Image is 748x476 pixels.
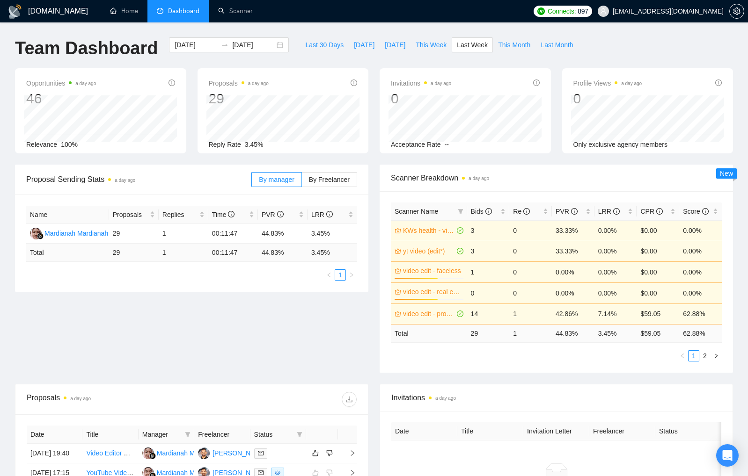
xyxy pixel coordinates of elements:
th: Freelancer [194,426,250,444]
span: Scanner Name [395,208,438,215]
span: crown [395,310,401,317]
img: MM [142,447,154,459]
span: info-circle [715,79,722,86]
time: a day ago [115,178,135,183]
input: Start date [175,40,217,50]
td: 0.00% [594,241,637,261]
td: 0.00% [679,261,722,282]
span: check-circle [457,227,463,234]
a: MMMardianah Mardianah [30,229,108,237]
td: 0 [509,282,552,303]
th: Proposals [109,206,159,224]
span: This Week [416,40,447,50]
a: 1 [689,351,699,361]
span: info-circle [523,208,530,215]
span: dislike [326,449,333,457]
a: AT[PERSON_NAME] [198,469,266,476]
li: 2 [699,350,711,361]
span: right [349,272,354,278]
span: PVR [556,208,578,215]
span: check-circle [457,248,463,254]
span: Proposals [113,209,148,220]
td: 42.86% [552,303,594,324]
div: 0 [391,90,451,108]
span: like [312,449,319,457]
span: New [720,170,733,177]
span: info-circle [485,208,492,215]
td: 3 [467,241,510,261]
button: Last Month [535,37,578,52]
div: Mardianah Mardianah [44,228,108,238]
li: Previous Page [323,269,335,281]
button: [DATE] [349,37,380,52]
div: Mardianah Mardianah [157,448,220,458]
span: user [600,8,607,14]
a: setting [729,7,744,15]
td: 00:11:47 [208,244,258,262]
span: right [342,450,356,456]
time: a day ago [248,81,269,86]
td: Video Editor Needed for B2B Educational and Product Introduction Videos [82,444,138,463]
span: -- [445,141,449,148]
span: check-circle [457,310,463,317]
td: 62.88 % [679,324,722,342]
span: By manager [259,176,294,183]
td: $0.00 [637,220,679,241]
span: Manager [142,429,181,440]
th: Freelancer [589,422,655,440]
a: video edit - real estate [403,287,462,297]
button: right [711,350,722,361]
td: 29 [109,224,159,244]
span: Proposals [209,78,269,89]
span: 3.45% [245,141,264,148]
span: 897 [578,6,588,16]
div: 29 [209,90,269,108]
span: filter [456,204,465,218]
span: Scanner Breakdown [391,172,722,184]
td: Total [26,244,109,262]
img: MM [30,228,42,239]
td: 44.83 % [552,324,594,342]
span: filter [183,427,192,441]
span: info-circle [533,79,540,86]
span: info-circle [277,211,284,217]
span: info-circle [228,211,235,217]
time: a day ago [431,81,451,86]
td: 0 [509,241,552,261]
a: 2 [700,351,710,361]
th: Date [27,426,82,444]
td: 1 [467,261,510,282]
span: info-circle [326,211,333,217]
span: info-circle [656,208,663,215]
a: AT[PERSON_NAME] [198,449,266,456]
button: download [342,392,357,407]
span: info-circle [571,208,578,215]
td: 29 [467,324,510,342]
a: searchScanner [218,7,253,15]
th: Name [26,206,109,224]
span: Proposal Sending Stats [26,173,251,185]
span: filter [295,427,304,441]
td: 3 [467,220,510,241]
span: Connects: [548,6,576,16]
button: This Week [411,37,452,52]
td: Total [391,324,467,342]
span: crown [395,288,401,295]
th: Title [457,422,523,440]
span: dashboard [157,7,163,14]
button: Last Week [452,37,493,52]
div: Open Intercom Messenger [716,444,739,467]
span: Last Month [541,40,573,50]
td: 1 [509,303,552,324]
td: 44.83 % [258,244,308,262]
span: Status [254,429,293,440]
a: homeHome [110,7,138,15]
span: info-circle [169,79,175,86]
span: right [713,353,719,359]
button: left [323,269,335,281]
td: 0 [509,261,552,282]
td: $59.05 [637,303,679,324]
td: 29 [109,244,159,262]
a: MMMardianah Mardianah [142,449,220,456]
span: filter [458,209,463,214]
